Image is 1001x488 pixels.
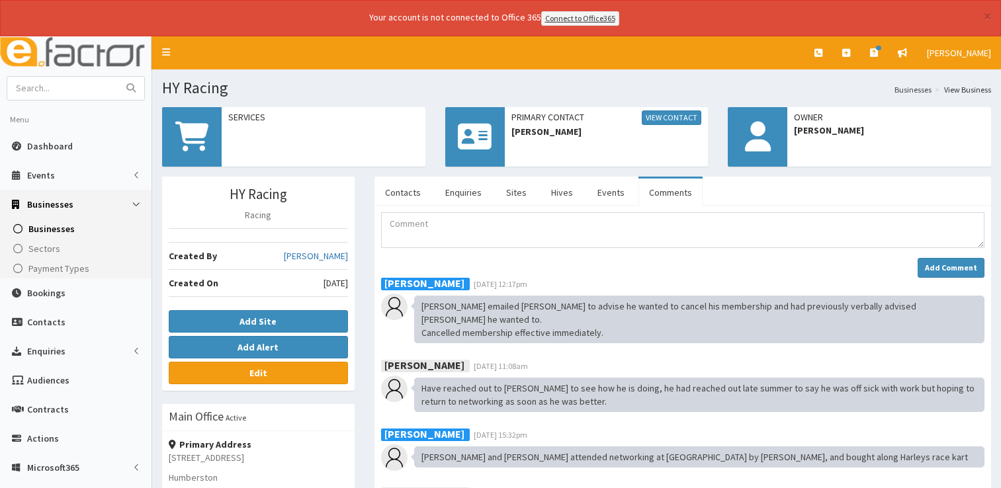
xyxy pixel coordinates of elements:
h3: HY Racing [169,186,348,202]
a: Sectors [3,239,152,259]
strong: Primary Address [169,438,251,450]
span: Sectors [28,243,60,255]
b: Created By [169,250,217,262]
p: [STREET_ADDRESS] [169,451,348,464]
span: Owner [794,110,984,124]
h1: HY Racing [162,79,991,97]
strong: Add Comment [925,263,977,272]
small: Active [226,413,246,423]
a: [PERSON_NAME] [917,36,1001,69]
span: Microsoft365 [27,462,79,473]
a: Connect to Office365 [541,11,619,26]
h3: Main Office [169,411,224,423]
b: Edit [249,367,267,379]
a: Edit [169,362,348,384]
span: Bookings [27,287,65,299]
textarea: Comment [381,212,984,248]
span: [DATE] 15:32pm [474,430,527,440]
div: [PERSON_NAME] and [PERSON_NAME] attended networking at [GEOGRAPHIC_DATA] by [PERSON_NAME], and bo... [414,446,984,468]
span: Businesses [27,198,73,210]
a: Businesses [894,84,932,95]
span: Payment Types [28,263,89,274]
a: Hives [541,179,584,206]
a: View Contact [642,110,701,125]
span: [PERSON_NAME] [927,47,991,59]
input: Search... [7,77,118,100]
span: Audiences [27,374,69,386]
li: View Business [932,84,991,95]
p: Racing [169,208,348,222]
a: Contacts [374,179,431,206]
b: [PERSON_NAME] [384,358,464,372]
a: Comments [638,179,703,206]
span: Actions [27,432,59,444]
div: [PERSON_NAME] emailed [PERSON_NAME] to advise he wanted to cancel his membership and had previous... [414,296,984,343]
b: Created On [169,277,218,289]
span: Events [27,169,55,181]
span: Contracts [27,403,69,415]
a: Enquiries [435,179,492,206]
span: Contacts [27,316,65,328]
span: [PERSON_NAME] [511,125,702,138]
b: Add Alert [238,341,279,353]
a: Events [587,179,635,206]
button: × [984,9,991,23]
span: [PERSON_NAME] [794,124,984,137]
b: [PERSON_NAME] [384,427,464,440]
p: Humberston [169,471,348,484]
span: [DATE] 11:08am [474,361,528,371]
b: Add Site [239,315,277,327]
button: Add Alert [169,336,348,358]
a: Businesses [3,219,152,239]
a: Payment Types [3,259,152,278]
a: [PERSON_NAME] [284,249,348,263]
span: Primary Contact [511,110,702,125]
div: Have reached out to [PERSON_NAME] to see how he is doing, he had reached out late summer to say h... [414,378,984,412]
span: [DATE] 12:17pm [474,279,527,289]
div: Your account is not connected to Office 365 [107,11,881,26]
span: Dashboard [27,140,73,152]
span: Businesses [28,223,75,235]
button: Add Comment [918,258,984,278]
a: Sites [496,179,537,206]
span: Enquiries [27,345,65,357]
span: Services [228,110,419,124]
b: [PERSON_NAME] [384,276,464,290]
span: [DATE] [324,276,348,290]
